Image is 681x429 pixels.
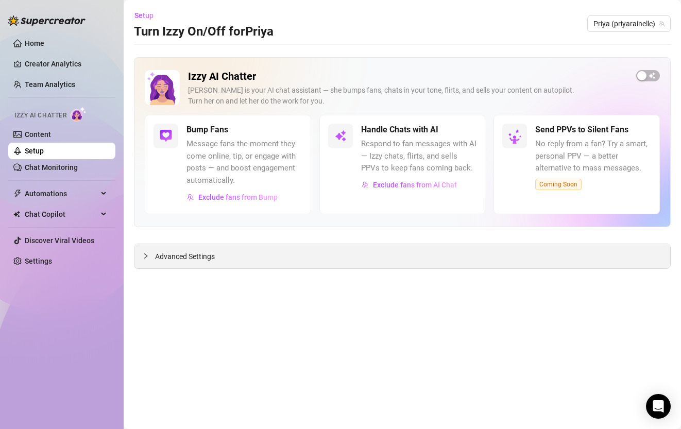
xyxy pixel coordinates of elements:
button: Exclude fans from AI Chat [361,177,457,193]
span: team [659,21,665,27]
span: Exclude fans from Bump [198,193,278,201]
img: svg%3e [362,181,369,188]
h5: Send PPVs to Silent Fans [535,124,628,136]
a: Team Analytics [25,80,75,89]
span: Coming Soon [535,179,582,190]
span: Respond to fan messages with AI — Izzy chats, flirts, and sells PPVs to keep fans coming back. [361,138,477,175]
span: Chat Copilot [25,206,98,222]
img: silent-fans-ppv-o-N6Mmdf.svg [508,129,524,146]
h5: Bump Fans [186,124,228,136]
div: collapsed [143,250,155,262]
a: Creator Analytics [25,56,107,72]
h2: Izzy AI Chatter [188,70,628,83]
img: svg%3e [187,194,194,201]
span: Setup [134,11,154,20]
span: Advanced Settings [155,251,215,262]
button: Setup [134,7,162,24]
a: Setup [25,147,44,155]
span: No reply from a fan? Try a smart, personal PPV — a better alternative to mass messages. [535,138,651,175]
img: svg%3e [334,130,347,142]
img: logo-BBDzfeDw.svg [8,15,86,26]
h5: Handle Chats with AI [361,124,438,136]
span: Automations [25,185,98,202]
h3: Turn Izzy On/Off for Priya [134,24,274,40]
img: Izzy AI Chatter [145,70,180,105]
span: collapsed [143,253,149,259]
span: Exclude fans from AI Chat [373,181,457,189]
div: [PERSON_NAME] is your AI chat assistant — she bumps fans, chats in your tone, flirts, and sells y... [188,85,628,107]
a: Discover Viral Videos [25,236,94,245]
a: Content [25,130,51,139]
span: Message fans the moment they come online, tip, or engage with posts — and boost engagement automa... [186,138,302,186]
img: AI Chatter [71,107,87,122]
a: Home [25,39,44,47]
img: svg%3e [160,130,172,142]
button: Exclude fans from Bump [186,189,278,205]
a: Chat Monitoring [25,163,78,171]
a: Settings [25,257,52,265]
img: Chat Copilot [13,211,20,218]
span: Izzy AI Chatter [14,111,66,121]
div: Open Intercom Messenger [646,394,671,419]
span: thunderbolt [13,190,22,198]
span: Priya (priyarainelle) [593,16,665,31]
